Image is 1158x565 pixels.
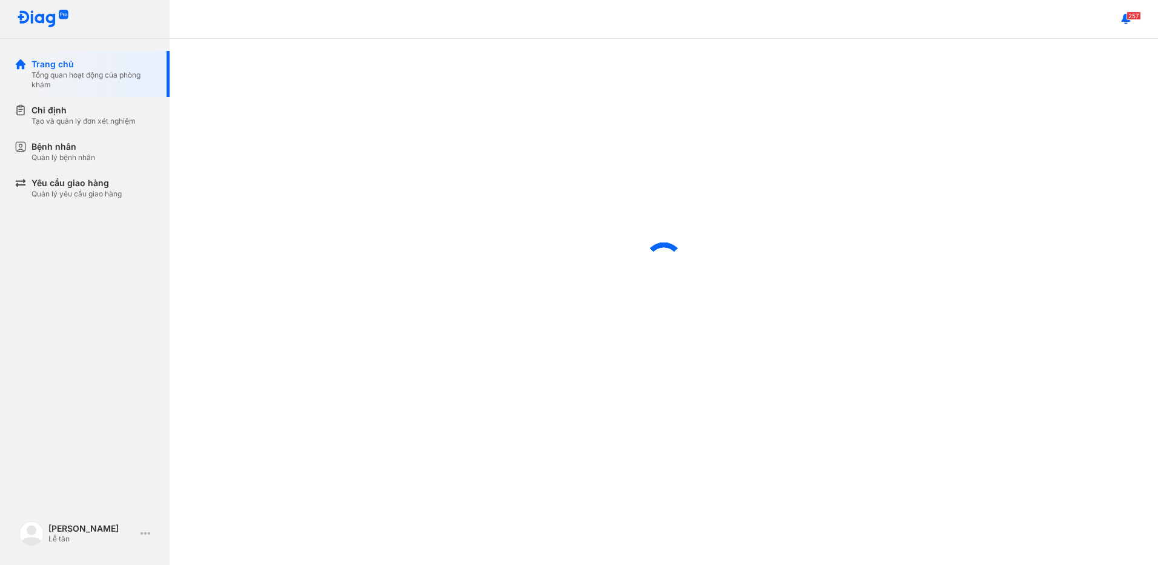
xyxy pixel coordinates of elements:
img: logo [17,10,69,28]
div: Lễ tân [48,534,136,544]
div: Tổng quan hoạt động của phòng khám [31,70,155,90]
div: Quản lý yêu cầu giao hàng [31,189,122,199]
div: Trang chủ [31,58,155,70]
div: Quản lý bệnh nhân [31,153,95,162]
span: 257 [1127,12,1141,20]
div: Bệnh nhân [31,141,95,153]
img: logo [19,521,44,546]
div: Tạo và quản lý đơn xét nghiệm [31,116,136,126]
div: Chỉ định [31,104,136,116]
div: Yêu cầu giao hàng [31,177,122,189]
div: [PERSON_NAME] [48,523,136,534]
